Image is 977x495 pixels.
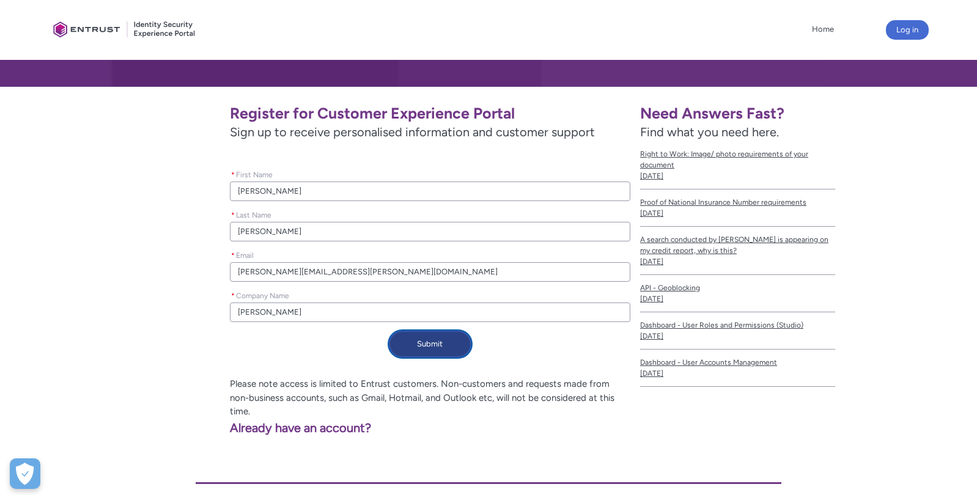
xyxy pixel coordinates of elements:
[640,369,663,378] lightning-formatted-date-time: [DATE]
[640,227,835,275] a: A search conducted by [PERSON_NAME] is appearing on my credit report, why is this?[DATE]
[231,170,235,179] abbr: required
[58,377,630,419] p: Please note access is limited to Entrust customers. Non-customers and requests made from non-busi...
[640,282,835,293] span: API - Geoblocking
[640,141,835,189] a: Right to Work: Image/ photo requirements of your document[DATE]
[640,320,835,331] span: Dashboard - User Roles and Permissions (Studio)
[640,125,779,139] span: Find what you need here.
[58,420,371,435] a: Already have an account?
[640,295,663,303] lightning-formatted-date-time: [DATE]
[640,234,835,256] span: A search conducted by [PERSON_NAME] is appearing on my credit report, why is this?
[231,211,235,219] abbr: required
[886,20,929,40] button: Log in
[230,167,278,180] label: First Name
[230,288,294,301] label: Company Name
[230,207,276,221] label: Last Name
[230,123,630,141] span: Sign up to receive personalised information and customer support
[231,251,235,260] abbr: required
[389,331,471,358] button: Submit
[640,197,835,208] span: Proof of National Insurance Number requirements
[231,291,235,300] abbr: required
[640,257,663,266] lightning-formatted-date-time: [DATE]
[809,20,837,38] a: Home
[640,350,835,387] a: Dashboard - User Accounts Management[DATE]
[640,104,835,123] h1: Need Answers Fast?
[640,312,835,350] a: Dashboard - User Roles and Permissions (Studio)[DATE]
[230,248,259,261] label: Email
[640,357,835,368] span: Dashboard - User Accounts Management
[640,148,835,170] span: Right to Work: Image/ photo requirements of your document
[10,458,40,489] div: Cookie Preferences
[640,275,835,312] a: API - Geoblocking[DATE]
[640,172,663,180] lightning-formatted-date-time: [DATE]
[10,458,40,489] button: Open Preferences
[640,189,835,227] a: Proof of National Insurance Number requirements[DATE]
[230,104,630,123] h1: Register for Customer Experience Portal
[640,209,663,218] lightning-formatted-date-time: [DATE]
[640,332,663,340] lightning-formatted-date-time: [DATE]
